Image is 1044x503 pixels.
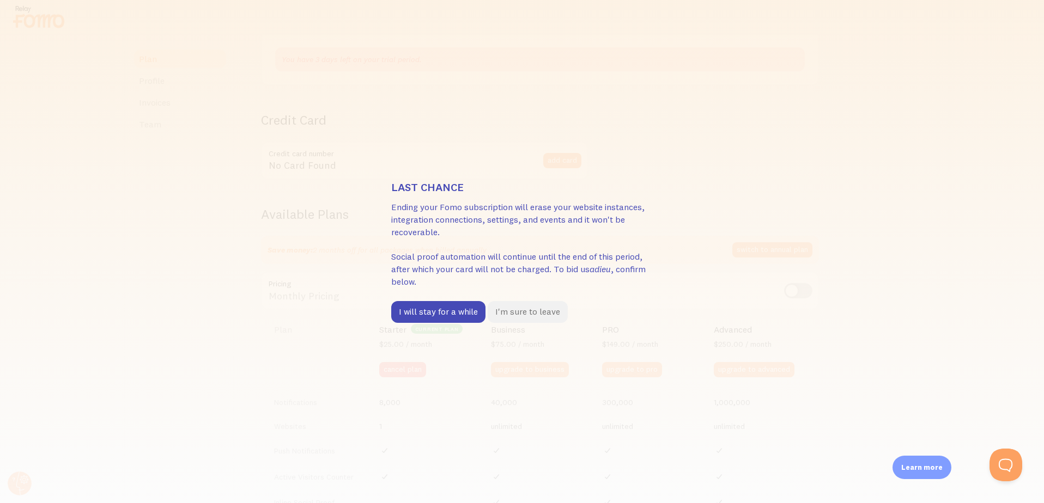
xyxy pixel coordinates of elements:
[391,301,485,323] button: I will stay for a while
[590,263,611,274] i: adieu
[893,456,951,479] div: Learn more
[990,449,1022,481] iframe: Help Scout Beacon - Open
[488,301,568,323] button: I'm sure to leave
[391,201,653,288] p: Ending your Fomo subscription will erase your website instances, integration connections, setting...
[391,180,653,194] h3: Last chance
[901,462,943,473] p: Learn more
